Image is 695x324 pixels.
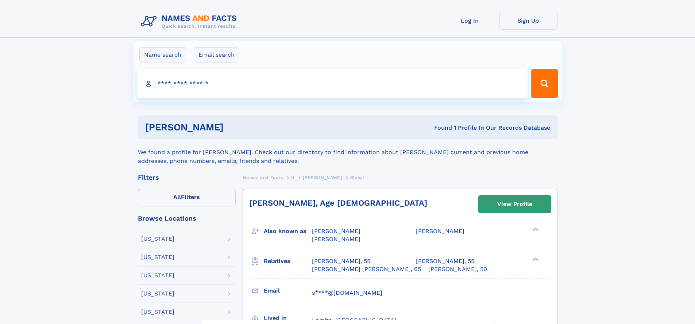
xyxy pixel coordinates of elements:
[312,257,370,265] a: [PERSON_NAME], 55
[194,47,239,62] label: Email search
[312,228,360,235] span: [PERSON_NAME]
[138,174,236,181] div: Filters
[141,309,174,315] div: [US_STATE]
[249,198,427,207] a: [PERSON_NAME], Age [DEMOGRAPHIC_DATA]
[479,195,551,213] a: View Profile
[141,272,174,278] div: [US_STATE]
[312,236,360,243] span: [PERSON_NAME]
[145,123,329,132] h1: [PERSON_NAME]
[138,139,557,165] div: We found a profile for [PERSON_NAME]. Check out our directory to find information about [PERSON_N...
[264,285,312,297] h3: Email
[173,194,181,201] span: All
[138,12,243,31] img: Logo Names and Facts
[264,225,312,237] h3: Also known as
[141,254,174,260] div: [US_STATE]
[497,196,532,213] div: View Profile
[428,265,487,273] a: [PERSON_NAME], 50
[141,236,174,242] div: [US_STATE]
[291,175,295,180] span: H
[303,173,342,182] a: [PERSON_NAME]
[141,291,174,297] div: [US_STATE]
[441,12,499,30] a: Log In
[138,189,236,206] label: Filters
[531,69,558,98] button: Search Button
[530,227,539,232] div: ❯
[530,257,539,262] div: ❯
[416,257,474,265] a: [PERSON_NAME], 55
[291,173,295,182] a: H
[312,317,396,324] span: Lomita, [GEOGRAPHIC_DATA]
[303,175,342,180] span: [PERSON_NAME]
[243,173,283,182] a: Names and Facts
[312,265,421,273] a: [PERSON_NAME] [PERSON_NAME], 65
[329,124,550,132] div: Found 1 Profile In Our Records Database
[416,228,464,235] span: [PERSON_NAME]
[499,12,557,30] a: Sign Up
[264,255,312,267] h3: Relatives
[350,175,364,180] span: Shinyl
[137,69,528,98] input: search input
[138,215,236,222] div: Browse Locations
[139,47,186,62] label: Name search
